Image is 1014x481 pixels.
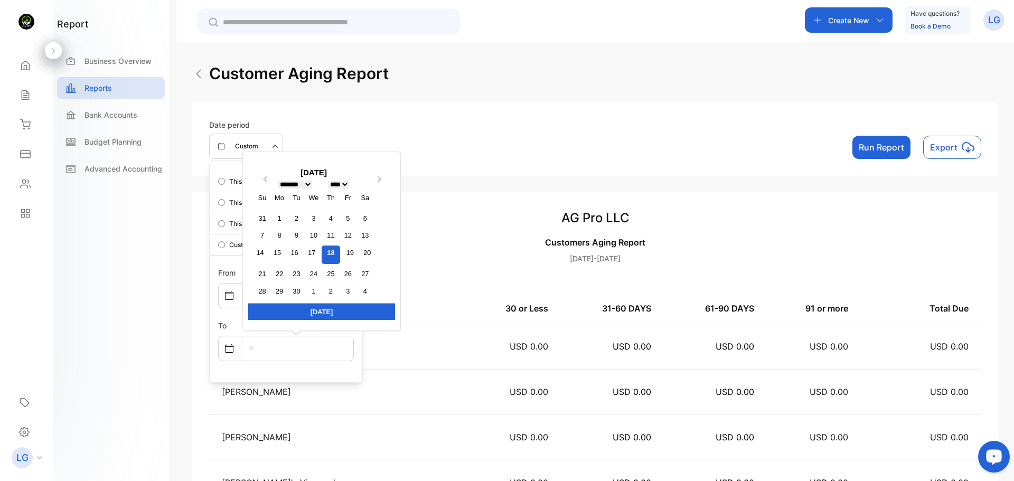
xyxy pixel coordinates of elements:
[255,284,269,298] div: Choose Sunday, September 28th, 2025
[613,341,651,352] span: USD 0.00
[272,284,286,298] div: Choose Monday, September 29th, 2025
[229,240,252,250] p: Custom
[57,158,165,180] a: Advanced Accounting
[358,228,372,242] div: Choose Saturday, September 13th, 2025
[18,14,34,30] img: logo
[561,285,664,324] td: 31-60 DAYS
[341,228,355,242] div: Choose Friday, September 12th, 2025
[253,246,267,260] div: Choose Sunday, September 14th, 2025
[57,77,165,99] a: Reports
[988,13,1000,27] p: LG
[923,136,981,159] button: Exporticon
[322,246,340,264] div: Choose Thursday, September 18th, 2025
[289,267,304,281] div: Choose Tuesday, September 23rd, 2025
[613,386,651,397] span: USD 0.00
[287,246,302,260] div: Choose Tuesday, September 16th, 2025
[767,285,861,324] td: 91 or more
[229,219,260,229] p: This week
[716,386,754,397] span: USD 0.00
[289,228,304,242] div: Choose Tuesday, September 9th, 2025
[57,104,165,126] a: Bank Accounts
[229,198,262,208] p: This month
[358,267,372,281] div: Choose Saturday, September 27th, 2025
[716,341,754,352] span: USD 0.00
[256,174,273,191] button: Previous Month
[810,432,848,442] span: USD 0.00
[324,191,338,205] div: Th
[664,285,767,324] td: 61-90 DAYS
[218,268,236,277] label: From
[372,174,389,191] button: Next Month
[930,386,969,397] span: USD 0.00
[235,142,258,151] p: Custom
[306,284,321,298] div: Choose Wednesday, October 1st, 2025
[209,369,440,414] td: [PERSON_NAME]
[852,136,910,159] button: Run Report
[510,432,548,442] span: USD 0.00
[57,50,165,72] a: Business Overview
[828,15,869,26] p: Create New
[209,236,981,249] p: Customers Aging Report
[209,62,389,86] h2: Customer aging report
[306,211,321,225] div: Choose Wednesday, September 3rd, 2025
[251,210,375,299] div: month 2025-09
[970,437,1014,481] iframe: LiveChat chat widget
[255,228,269,242] div: Choose Sunday, September 7th, 2025
[861,285,981,324] td: Total Due
[930,432,969,442] span: USD 0.00
[358,284,372,298] div: Choose Saturday, October 4th, 2025
[57,131,165,153] a: Budget Planning
[229,177,257,186] p: This year
[272,211,286,225] div: Choose Monday, September 1st, 2025
[255,211,269,225] div: Choose Sunday, August 31st, 2025
[324,211,338,225] div: Choose Thursday, September 4th, 2025
[209,119,283,130] p: Date period
[324,228,338,242] div: Choose Thursday, September 11th, 2025
[358,211,372,225] div: Choose Saturday, September 6th, 2025
[306,228,321,242] div: Choose Wednesday, September 10th, 2025
[84,55,152,67] p: Business Overview
[440,285,561,324] td: 30 or Less
[84,109,137,120] p: Bank Accounts
[360,246,374,260] div: Choose Saturday, September 20th, 2025
[209,134,283,159] button: Custom
[962,141,974,154] img: icon
[358,191,372,205] div: Sa
[613,432,651,442] span: USD 0.00
[324,267,338,281] div: Choose Thursday, September 25th, 2025
[810,386,848,397] span: USD 0.00
[209,209,981,228] h3: AG Pro LLC
[930,141,957,154] p: Export
[289,284,304,298] div: Choose Tuesday, September 30th, 2025
[306,267,321,281] div: Choose Wednesday, September 24th, 2025
[716,432,754,442] span: USD 0.00
[510,386,548,397] span: USD 0.00
[304,246,318,260] div: Choose Wednesday, September 17th, 2025
[341,211,355,225] div: Choose Friday, September 5th, 2025
[57,17,89,31] h1: report
[341,284,355,298] div: Choose Friday, October 3rd, 2025
[209,253,981,264] p: [DATE]-[DATE]
[84,136,142,147] p: Budget Planning
[810,341,848,352] span: USD 0.00
[983,7,1004,33] button: LG
[272,228,286,242] div: Choose Monday, September 8th, 2025
[289,191,304,205] div: Tu
[272,267,286,281] div: Choose Monday, September 22nd, 2025
[910,8,960,19] p: Have questions?
[209,414,440,460] td: [PERSON_NAME]
[272,191,286,205] div: Mo
[84,163,162,174] p: Advanced Accounting
[270,246,285,260] div: Choose Monday, September 15th, 2025
[289,211,304,225] div: Choose Tuesday, September 2nd, 2025
[255,191,269,205] div: Su
[341,191,355,205] div: Fr
[910,22,951,30] a: Book a Demo
[16,451,29,465] p: LG
[324,284,338,298] div: Choose Thursday, October 2nd, 2025
[192,68,205,80] img: Arrow
[218,321,227,330] label: To
[930,341,969,352] span: USD 0.00
[306,191,321,205] div: We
